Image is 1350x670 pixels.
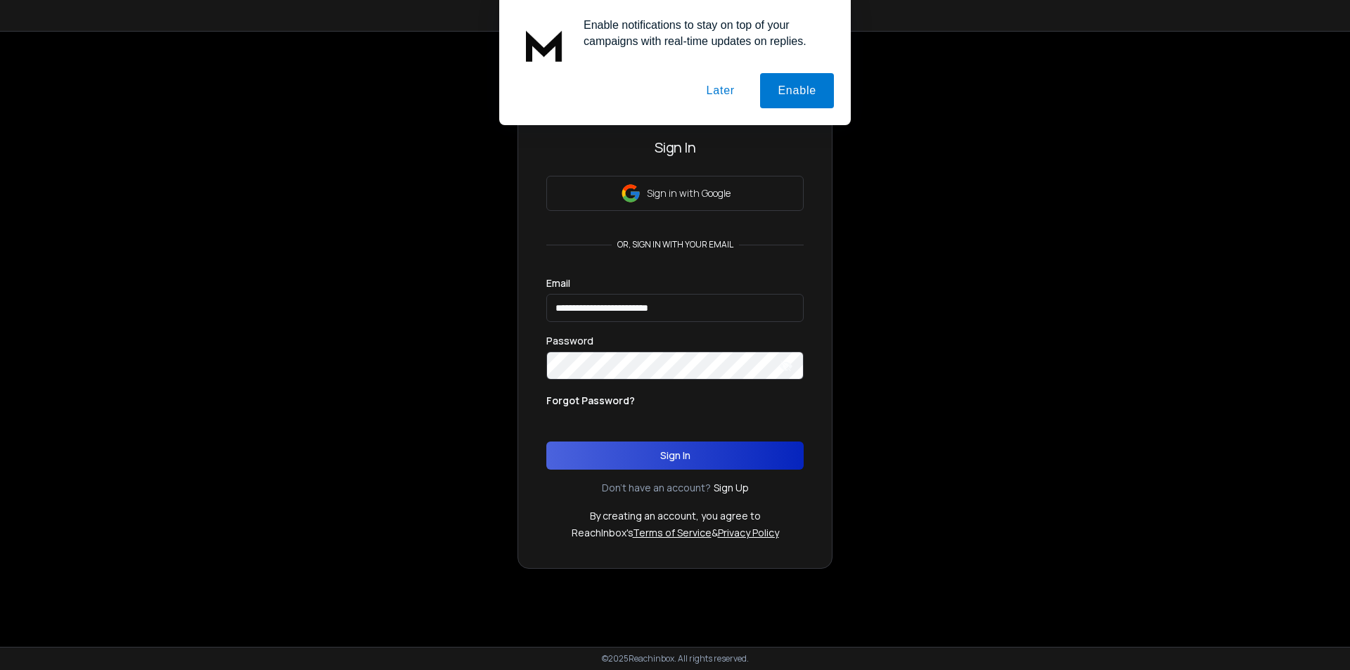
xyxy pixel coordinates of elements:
label: Password [546,336,593,346]
p: © 2025 Reachinbox. All rights reserved. [602,653,749,664]
a: Privacy Policy [718,526,779,539]
h3: Sign In [546,138,804,157]
img: notification icon [516,17,572,73]
p: ReachInbox's & [572,526,779,540]
a: Sign Up [714,481,749,495]
button: Enable [760,73,834,108]
p: Sign in with Google [647,186,731,200]
label: Email [546,278,570,288]
p: Don't have an account? [602,481,711,495]
button: Later [688,73,752,108]
div: Enable notifications to stay on top of your campaigns with real-time updates on replies. [572,17,834,49]
p: Forgot Password? [546,394,635,408]
button: Sign In [546,442,804,470]
button: Sign in with Google [546,176,804,211]
p: By creating an account, you agree to [590,509,761,523]
p: or, sign in with your email [612,239,739,250]
a: Terms of Service [633,526,712,539]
